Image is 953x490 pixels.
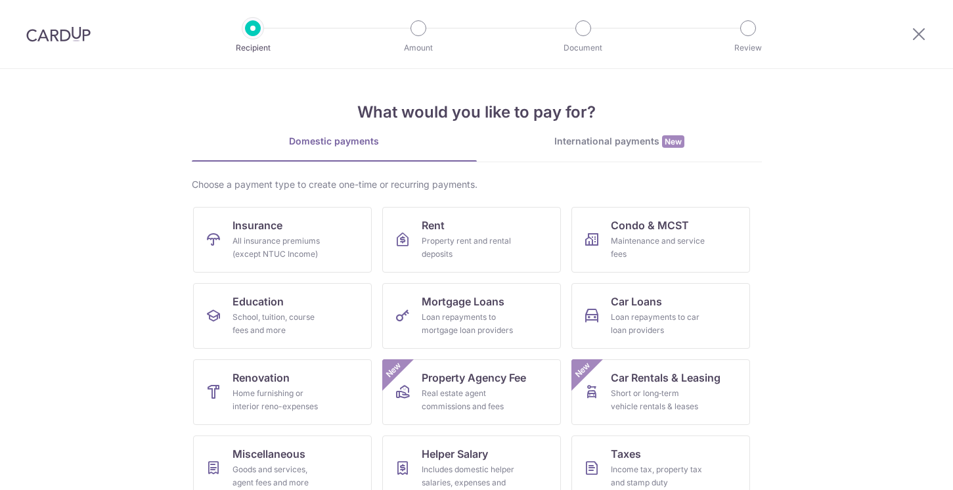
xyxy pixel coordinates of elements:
div: Short or long‑term vehicle rentals & leases [611,387,705,413]
span: Rent [422,217,445,233]
span: Miscellaneous [233,446,305,462]
span: Renovation [233,370,290,386]
div: Loan repayments to mortgage loan providers [422,311,516,337]
h4: What would you like to pay for? [192,100,762,124]
a: EducationSchool, tuition, course fees and more [193,283,372,349]
div: Income tax, property tax and stamp duty [611,463,705,489]
span: New [382,359,404,381]
div: Domestic payments [192,135,477,148]
div: Choose a payment type to create one-time or recurring payments. [192,178,762,191]
a: InsuranceAll insurance premiums (except NTUC Income) [193,207,372,273]
div: Real estate agent commissions and fees [422,387,516,413]
p: Recipient [204,41,301,55]
span: New [571,359,593,381]
span: Helper Salary [422,446,488,462]
span: Education [233,294,284,309]
a: Car Rentals & LeasingShort or long‑term vehicle rentals & leasesNew [571,359,750,425]
a: Car LoansLoan repayments to car loan providers [571,283,750,349]
span: Car Loans [611,294,662,309]
div: Property rent and rental deposits [422,234,516,261]
span: New [662,135,684,148]
div: International payments [477,135,762,148]
p: Amount [370,41,467,55]
div: Goods and services, agent fees and more [233,463,327,489]
span: Taxes [611,446,641,462]
a: Mortgage LoansLoan repayments to mortgage loan providers [382,283,561,349]
a: RentProperty rent and rental deposits [382,207,561,273]
span: Property Agency Fee [422,370,526,386]
div: Loan repayments to car loan providers [611,311,705,337]
div: Maintenance and service fees [611,234,705,261]
p: Document [535,41,632,55]
p: Review [699,41,797,55]
a: Condo & MCSTMaintenance and service fees [571,207,750,273]
span: Mortgage Loans [422,294,504,309]
a: RenovationHome furnishing or interior reno-expenses [193,359,372,425]
div: All insurance premiums (except NTUC Income) [233,234,327,261]
div: School, tuition, course fees and more [233,311,327,337]
span: Car Rentals & Leasing [611,370,720,386]
span: Insurance [233,217,282,233]
div: Home furnishing or interior reno-expenses [233,387,327,413]
a: Property Agency FeeReal estate agent commissions and feesNew [382,359,561,425]
span: Condo & MCST [611,217,689,233]
img: CardUp [26,26,91,42]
